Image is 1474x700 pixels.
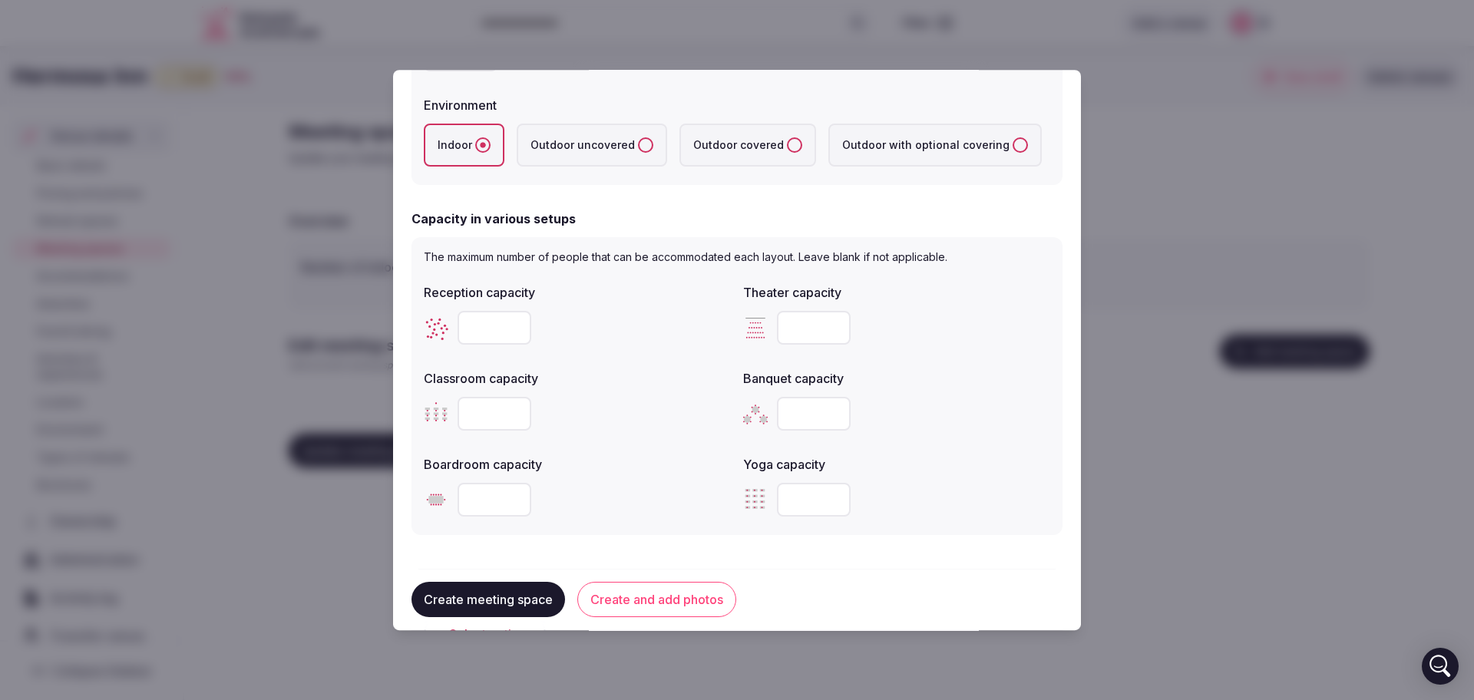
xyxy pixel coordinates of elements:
button: Create meeting space [411,583,565,618]
label: Outdoor with optional covering [828,124,1042,167]
p: The maximum number of people that can be accommodated each layout. Leave blank if not applicable. [424,249,1050,265]
label: Environment [424,99,1050,111]
button: Outdoor with optional covering [1013,137,1028,153]
label: Outdoor covered [679,124,816,167]
label: Classroom capacity [424,372,731,385]
label: Boardroom capacity [424,458,731,471]
button: Create and add photos [577,583,736,618]
button: Outdoor uncovered [638,137,653,153]
label: Outdoor uncovered [517,124,667,167]
button: Outdoor covered [787,137,802,153]
button: Indoor [475,137,491,153]
label: Banquet capacity [743,372,1050,385]
h2: Capacity in various setups [411,210,576,228]
label: Reception capacity [424,286,731,299]
label: Yoga capacity [743,458,1050,471]
label: Theater capacity [743,286,1050,299]
label: Indoor [424,124,504,167]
